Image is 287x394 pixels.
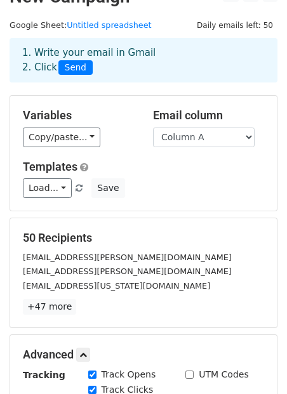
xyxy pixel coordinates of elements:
[58,60,93,76] span: Send
[23,370,65,380] strong: Tracking
[91,178,124,198] button: Save
[224,333,287,394] iframe: Chat Widget
[23,281,210,291] small: [EMAIL_ADDRESS][US_STATE][DOMAIN_NAME]
[23,108,134,122] h5: Variables
[23,128,100,147] a: Copy/paste...
[23,266,232,276] small: [EMAIL_ADDRESS][PERSON_NAME][DOMAIN_NAME]
[13,46,274,75] div: 1. Write your email in Gmail 2. Click
[67,20,151,30] a: Untitled spreadsheet
[199,368,248,381] label: UTM Codes
[192,20,277,30] a: Daily emails left: 50
[102,368,156,381] label: Track Opens
[23,299,76,315] a: +47 more
[153,108,264,122] h5: Email column
[10,20,152,30] small: Google Sheet:
[23,178,72,198] a: Load...
[23,253,232,262] small: [EMAIL_ADDRESS][PERSON_NAME][DOMAIN_NAME]
[23,160,77,173] a: Templates
[23,231,264,245] h5: 50 Recipients
[192,18,277,32] span: Daily emails left: 50
[23,348,264,362] h5: Advanced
